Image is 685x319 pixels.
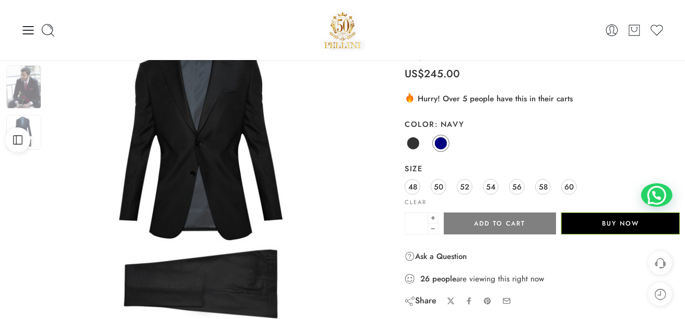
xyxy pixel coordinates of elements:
[457,179,473,195] a: 52
[320,8,365,52] img: Pellini
[483,179,499,195] a: 54
[405,179,420,195] a: 48
[405,273,680,285] div: are viewing this right now
[405,119,680,129] label: Color
[465,297,473,305] a: Share on Facebook
[434,180,443,194] span: 50
[6,115,41,150] img: 717cd635ca8b403d80a7b0044097a568-Original-scaled-1.jpg
[405,250,467,263] a: Ask a Question
[408,180,417,194] span: 48
[512,180,522,194] span: 56
[483,297,492,305] a: Pin on Pinterest
[649,23,664,38] a: Wishlist
[444,212,556,234] button: Add to cart
[320,8,365,52] a: Pellini -
[627,23,642,38] a: Cart
[561,179,577,195] a: 60
[435,119,465,129] span: Navy
[605,23,619,38] a: Login / Register
[405,92,680,104] div: Hurry! Over 5 people have this in their carts
[539,180,548,194] span: 58
[460,180,469,194] span: 52
[431,179,446,195] a: 50
[447,297,455,305] a: Share on X
[509,179,525,195] a: 56
[420,274,430,284] strong: 26
[486,180,495,194] span: 54
[432,274,456,284] strong: people
[6,65,41,109] img: 717cd635ca8b403d80a7b0044097a568-Original-scaled-1.jpg
[405,66,424,81] span: US$
[405,66,460,81] bdi: 245.00
[502,297,511,305] a: Email to your friends
[535,179,551,195] a: 58
[405,199,427,205] a: Clear options
[405,212,428,234] input: Product quantity
[405,163,680,174] label: Size
[561,212,680,234] button: Buy Now
[405,295,436,306] div: Share
[564,180,574,194] span: 60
